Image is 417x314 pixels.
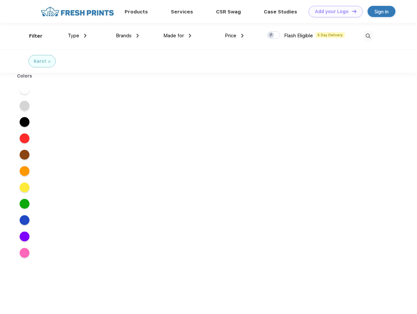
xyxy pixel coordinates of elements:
[34,58,46,65] div: Karst
[136,34,139,38] img: dropdown.png
[84,34,86,38] img: dropdown.png
[363,31,373,42] img: desktop_search.svg
[116,33,132,39] span: Brands
[241,34,244,38] img: dropdown.png
[163,33,184,39] span: Made for
[368,6,395,17] a: Sign in
[352,9,356,13] img: DT
[48,61,50,63] img: filter_cancel.svg
[189,34,191,38] img: dropdown.png
[225,33,236,39] span: Price
[125,9,148,15] a: Products
[12,73,37,79] div: Colors
[171,9,193,15] a: Services
[374,8,389,15] div: Sign in
[29,32,43,40] div: Filter
[284,33,313,39] span: Flash Eligible
[315,9,349,14] div: Add your Logo
[68,33,79,39] span: Type
[39,6,116,17] img: fo%20logo%202.webp
[316,32,345,38] span: 5 Day Delivery
[216,9,241,15] a: CSR Swag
